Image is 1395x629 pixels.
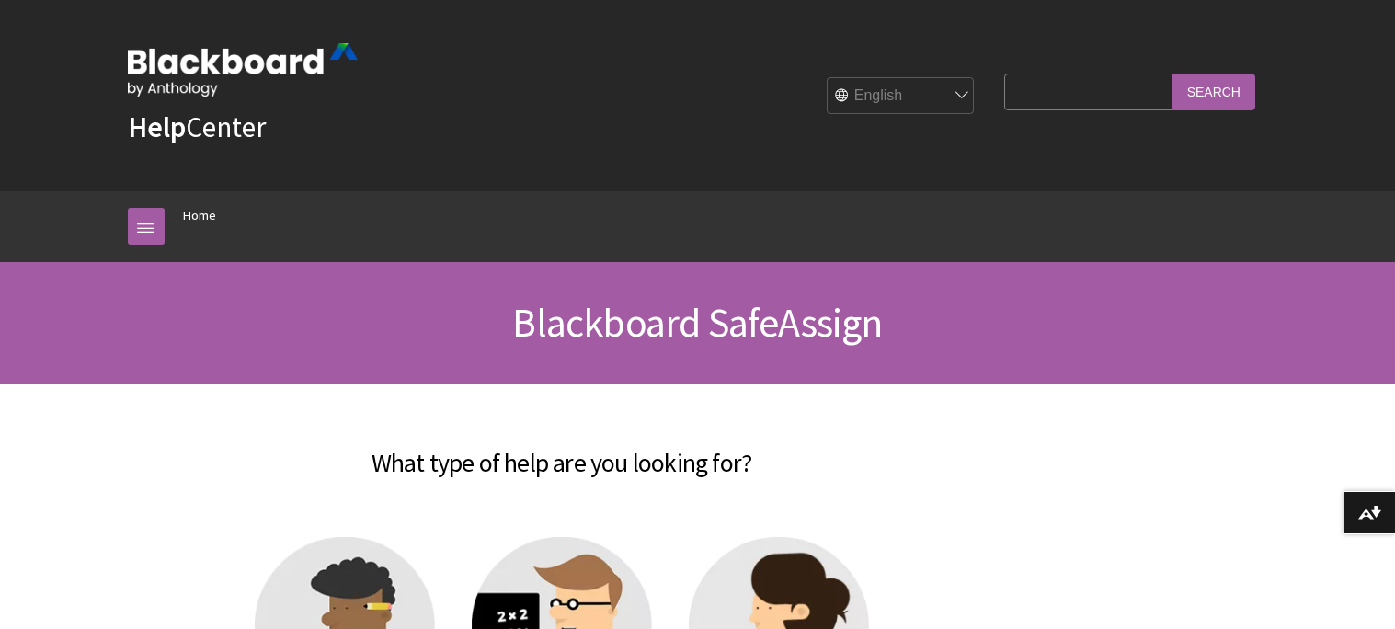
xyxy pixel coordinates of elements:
[828,78,975,115] select: Site Language Selector
[128,43,358,97] img: Blackboard by Anthology
[1172,74,1255,109] input: Search
[512,297,882,348] span: Blackboard SafeAssign
[128,109,266,145] a: HelpCenter
[183,204,216,227] a: Home
[128,109,186,145] strong: Help
[128,421,996,482] h2: What type of help are you looking for?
